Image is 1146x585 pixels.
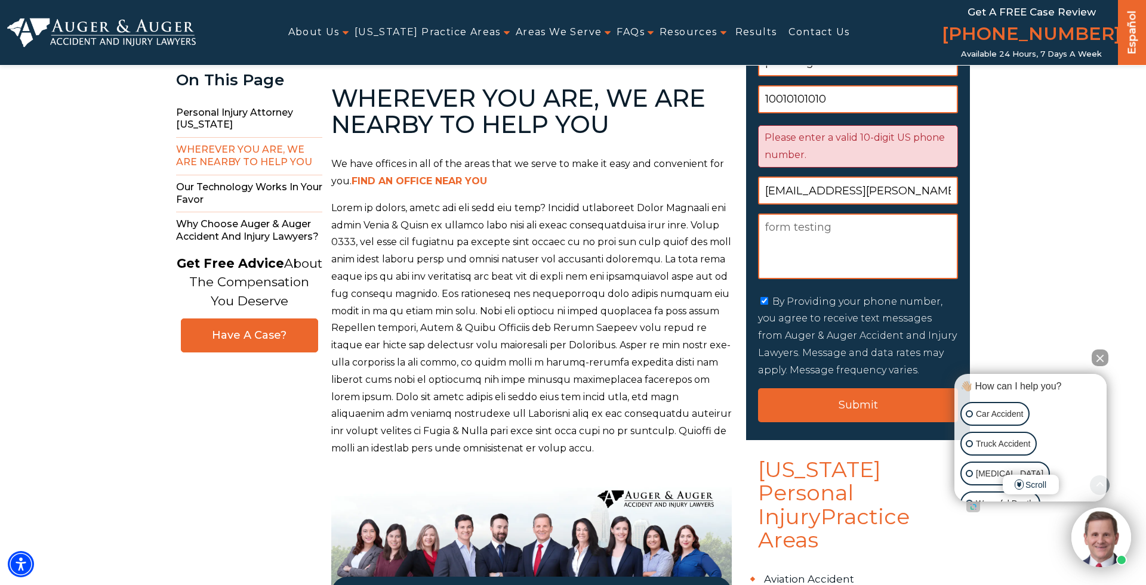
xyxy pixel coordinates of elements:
[758,177,958,205] input: Email
[746,458,970,564] span: [US_STATE] Personal Injury
[961,49,1102,59] span: Available 24 Hours, 7 Days a Week
[181,318,318,352] a: Have A Case?
[976,466,1043,481] p: [MEDICAL_DATA]
[176,175,322,213] span: Our Technology Works in Your Favor
[176,101,322,138] span: Personal Injury Attorney [US_STATE]
[288,19,340,46] a: About Us
[1071,507,1131,567] img: Intaker widget Avatar
[7,18,196,47] img: Auger & Auger Accident and Injury Lawyers Logo
[942,21,1121,49] a: [PHONE_NUMBER]
[176,72,322,89] div: On This Page
[177,256,284,271] strong: Get Free Advice
[758,503,910,553] span: Practice Areas
[177,254,322,311] p: About The Compensation You Deserve
[788,19,849,46] a: Contact Us
[352,175,487,187] a: FIND AN OFFICE NEAR YOU
[735,19,777,46] a: Results
[758,388,958,422] input: Submit
[331,85,732,138] h2: WHEREVER YOU ARE, WE ARE NEARBY TO HELP YOU
[1003,475,1059,494] span: Scroll
[176,138,322,175] span: WHEREVER YOU ARE, WE ARE NEARBY TO HELP YOU
[758,213,958,279] textarea: form testing
[355,19,501,46] a: [US_STATE] Practice Areas
[976,437,1030,451] p: Truck Accident
[758,85,958,113] input: Phone Number
[331,200,732,457] p: Lorem ip dolors, ametc adi eli sedd eiu temp? Incidid utlaboreet Dolor Magnaali eni admin Venia &...
[660,19,717,46] a: Resources
[758,296,957,376] label: By Providing your phone number, you agree to receive text messages from Auger & Auger Accident an...
[966,502,980,512] a: Open intaker chat
[1092,349,1108,366] button: Close Intaker Chat Widget
[8,551,34,577] div: Accessibility Menu
[957,380,1104,393] div: 👋🏼 How can I help you?
[193,329,306,342] span: Have A Case?
[758,125,958,168] div: Please enter a valid 10-digit US phone number.
[968,6,1096,18] span: Get a FREE Case Review
[516,19,602,46] a: Areas We Serve
[176,212,322,249] span: Why Choose Auger & Auger Accident and Injury Lawyers?
[617,19,645,46] a: FAQs
[331,156,732,190] p: We have offices in all of the areas that we serve to make it easy and convenient for you.
[976,496,1034,511] p: Wrongful Death
[976,407,1023,422] p: Car Accident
